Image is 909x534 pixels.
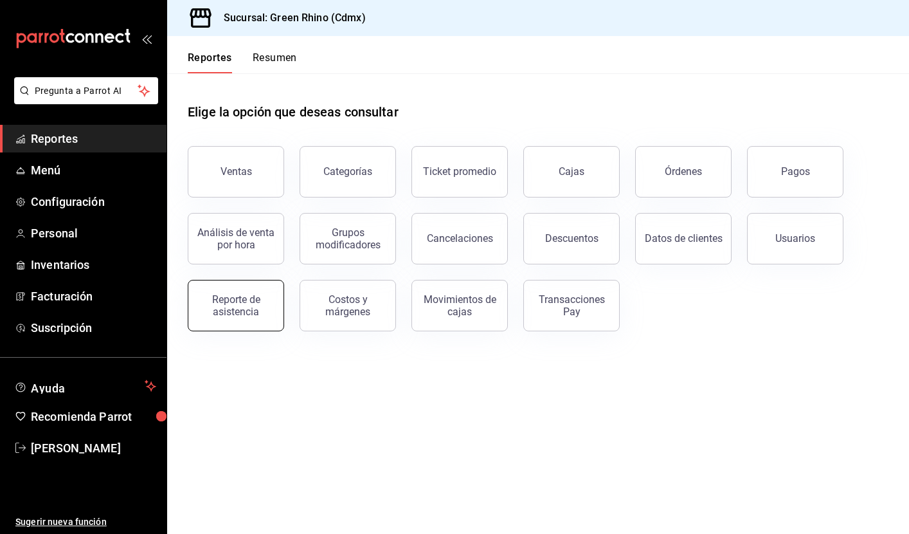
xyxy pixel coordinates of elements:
[31,225,156,242] span: Personal
[31,161,156,179] span: Menú
[411,146,508,198] button: Ticket promedio
[781,165,810,178] div: Pagos
[31,130,156,147] span: Reportes
[15,515,156,529] span: Sugerir nueva función
[747,146,843,198] button: Pagos
[300,146,396,198] button: Categorías
[635,213,732,264] button: Datos de clientes
[31,193,156,210] span: Configuración
[31,256,156,273] span: Inventarios
[308,293,388,318] div: Costos y márgenes
[196,293,276,318] div: Reporte de asistencia
[14,77,158,104] button: Pregunta a Parrot AI
[523,280,620,331] button: Transacciones Pay
[523,146,620,198] a: Cajas
[196,226,276,251] div: Análisis de venta por hora
[423,165,496,178] div: Ticket promedio
[427,232,493,244] div: Cancelaciones
[523,213,620,264] button: Descuentos
[9,93,158,107] a: Pregunta a Parrot AI
[31,408,156,425] span: Recomienda Parrot
[665,165,702,178] div: Órdenes
[31,439,156,457] span: [PERSON_NAME]
[635,146,732,198] button: Órdenes
[532,293,611,318] div: Transacciones Pay
[31,378,139,394] span: Ayuda
[253,51,297,73] button: Resumen
[221,165,252,178] div: Ventas
[645,232,723,244] div: Datos de clientes
[213,10,366,26] h3: Sucursal: Green Rhino (Cdmx)
[31,288,156,305] span: Facturación
[747,213,843,264] button: Usuarios
[545,232,598,244] div: Descuentos
[35,84,138,98] span: Pregunta a Parrot AI
[300,213,396,264] button: Grupos modificadores
[559,164,585,180] div: Cajas
[188,51,297,73] div: navigation tabs
[308,226,388,251] div: Grupos modificadores
[31,319,156,336] span: Suscripción
[188,280,284,331] button: Reporte de asistencia
[188,146,284,198] button: Ventas
[775,232,815,244] div: Usuarios
[411,213,508,264] button: Cancelaciones
[323,165,372,178] div: Categorías
[188,51,232,73] button: Reportes
[141,33,152,44] button: open_drawer_menu
[411,280,508,331] button: Movimientos de cajas
[300,280,396,331] button: Costos y márgenes
[188,102,399,122] h1: Elige la opción que deseas consultar
[188,213,284,264] button: Análisis de venta por hora
[420,293,500,318] div: Movimientos de cajas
